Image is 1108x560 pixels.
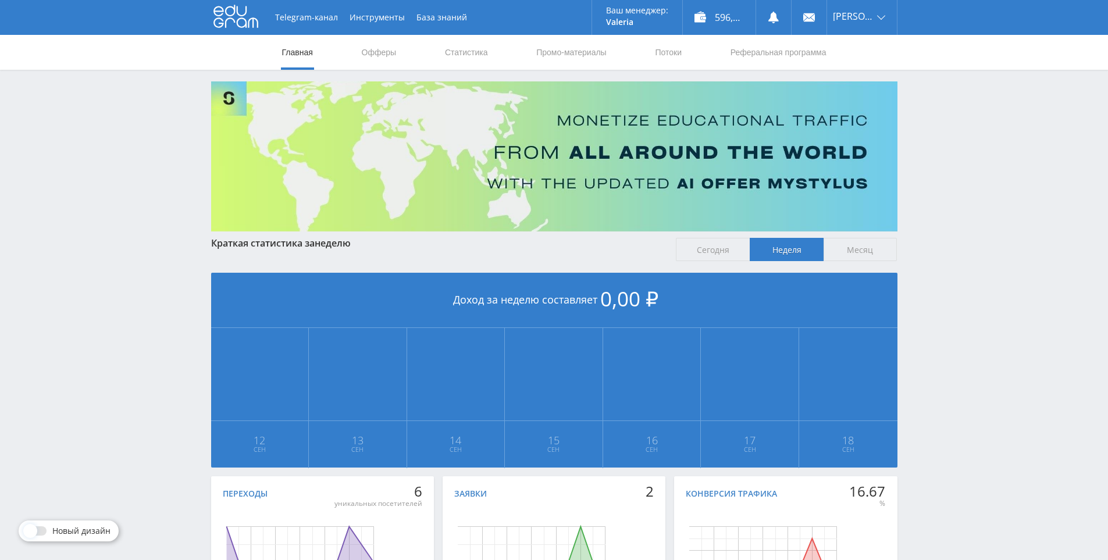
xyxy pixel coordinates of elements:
span: Сен [212,445,308,454]
span: 14 [408,436,504,445]
span: Месяц [824,238,897,261]
span: Сен [701,445,798,454]
span: неделю [315,237,351,249]
p: Valeria [606,17,668,27]
span: Сен [309,445,406,454]
a: Реферальная программа [729,35,828,70]
span: 15 [505,436,602,445]
span: Сен [408,445,504,454]
span: 17 [701,436,798,445]
a: Офферы [361,35,398,70]
a: Потоки [654,35,683,70]
div: Переходы [223,489,268,498]
div: Заявки [454,489,487,498]
span: [PERSON_NAME] [833,12,874,21]
div: уникальных посетителей [334,499,422,508]
span: Сен [505,445,602,454]
a: Промо-материалы [535,35,607,70]
span: 13 [309,436,406,445]
div: 6 [334,483,422,500]
span: Новый дизайн [52,526,111,536]
div: Краткая статистика за [211,238,665,248]
img: Banner [211,81,897,231]
span: 18 [800,436,897,445]
div: Доход за неделю составляет [211,273,897,328]
a: Главная [281,35,314,70]
span: Неделя [750,238,824,261]
span: 16 [604,436,700,445]
a: Статистика [444,35,489,70]
div: 2 [646,483,654,500]
div: Конверсия трафика [686,489,777,498]
span: Сен [800,445,897,454]
div: 16.67 [849,483,885,500]
div: % [849,499,885,508]
span: 12 [212,436,308,445]
span: 0,00 ₽ [600,285,658,312]
span: Сегодня [676,238,750,261]
p: Ваш менеджер: [606,6,668,15]
span: Сен [604,445,700,454]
